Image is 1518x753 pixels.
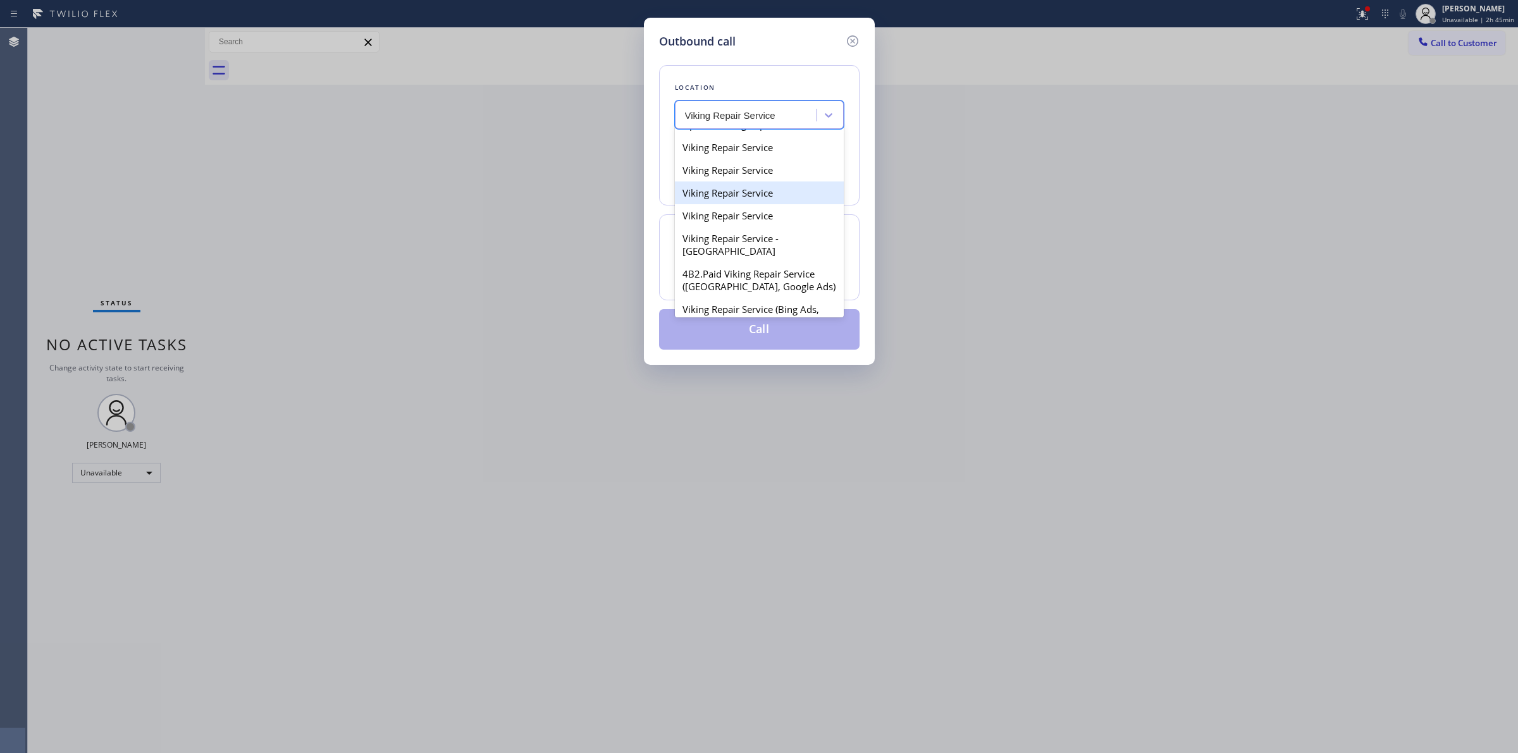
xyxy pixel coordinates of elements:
[675,159,844,181] div: Viking Repair Service
[675,227,844,262] div: Viking Repair Service - [GEOGRAPHIC_DATA]
[675,181,844,204] div: Viking Repair Service
[659,309,860,350] button: Call
[675,81,844,94] div: Location
[675,204,844,227] div: Viking Repair Service
[675,262,844,298] div: 4B2.Paid Viking Repair Service ([GEOGRAPHIC_DATA], Google Ads)
[659,33,736,50] h5: Outbound call
[675,298,844,333] div: Viking Repair Service (Bing Ads, [GEOGRAPHIC_DATA])
[675,136,844,159] div: Viking Repair Service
